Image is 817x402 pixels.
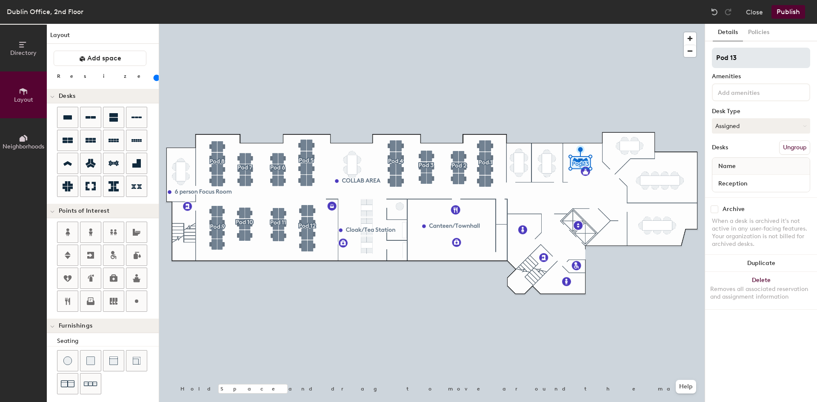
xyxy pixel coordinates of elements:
input: Add amenities [716,87,793,97]
div: Desks [712,144,728,151]
button: Couch (corner) [126,350,147,371]
img: Redo [724,8,732,16]
span: Add space [87,54,121,63]
span: Points of Interest [59,208,109,214]
button: Ungroup [779,140,810,155]
img: Couch (middle) [109,356,118,365]
img: Undo [710,8,719,16]
div: Resize [57,73,151,80]
span: Layout [14,96,33,103]
div: Dublin Office, 2nd Floor [7,6,83,17]
div: Archive [723,206,745,213]
span: Name [714,159,740,174]
span: Desks [59,93,75,100]
button: Policies [743,24,774,41]
div: When a desk is archived it's not active in any user-facing features. Your organization is not bil... [712,217,810,248]
button: Duplicate [705,255,817,272]
img: Couch (corner) [132,356,141,365]
button: Close [746,5,763,19]
span: Furnishings [59,322,92,329]
h1: Layout [47,31,159,44]
div: Desk Type [712,108,810,115]
button: Stool [57,350,78,371]
button: Couch (x3) [80,373,101,394]
button: Details [713,24,743,41]
button: Publish [771,5,805,19]
button: Add space [54,51,146,66]
button: Cushion [80,350,101,371]
span: Neighborhoods [3,143,44,150]
span: Directory [10,49,37,57]
button: Couch (middle) [103,350,124,371]
div: Removes all associated reservation and assignment information [710,285,812,301]
button: Help [676,380,696,393]
div: Seating [57,336,159,346]
img: Couch (x2) [61,377,74,391]
button: DeleteRemoves all associated reservation and assignment information [705,272,817,309]
div: Amenities [712,73,810,80]
img: Cushion [86,356,95,365]
input: Unnamed desk [714,177,808,189]
img: Couch (x3) [84,377,97,391]
button: Assigned [712,118,810,134]
button: Couch (x2) [57,373,78,394]
img: Stool [63,356,72,365]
